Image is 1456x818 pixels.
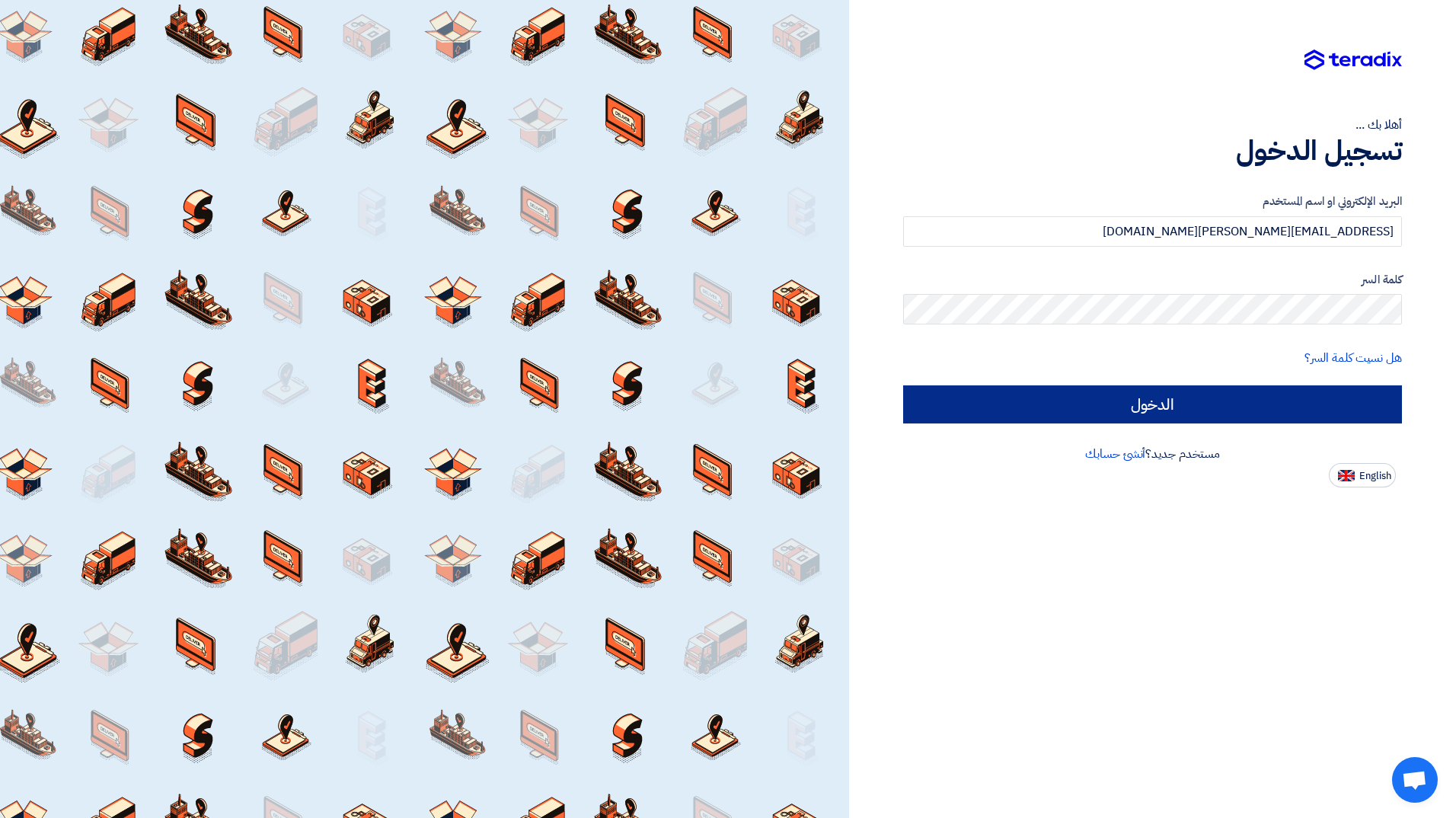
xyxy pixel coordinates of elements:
[1304,349,1402,367] a: هل نسيت كلمة السر؟
[903,134,1402,168] h1: تسجيل الدخول
[1085,445,1145,463] a: أنشئ حسابك
[903,445,1402,463] div: مستخدم جديد؟
[1392,757,1438,803] div: Open chat
[1359,471,1391,481] span: English
[903,271,1402,289] label: كلمة السر
[903,216,1402,247] input: أدخل بريد العمل الإلكتروني او اسم المستخدم الخاص بك ...
[903,193,1402,210] label: البريد الإلكتروني او اسم المستخدم
[1338,470,1355,481] img: en-US.png
[903,385,1402,423] input: الدخول
[1329,463,1396,487] button: English
[903,116,1402,134] div: أهلا بك ...
[1304,50,1402,71] img: Teradix logo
